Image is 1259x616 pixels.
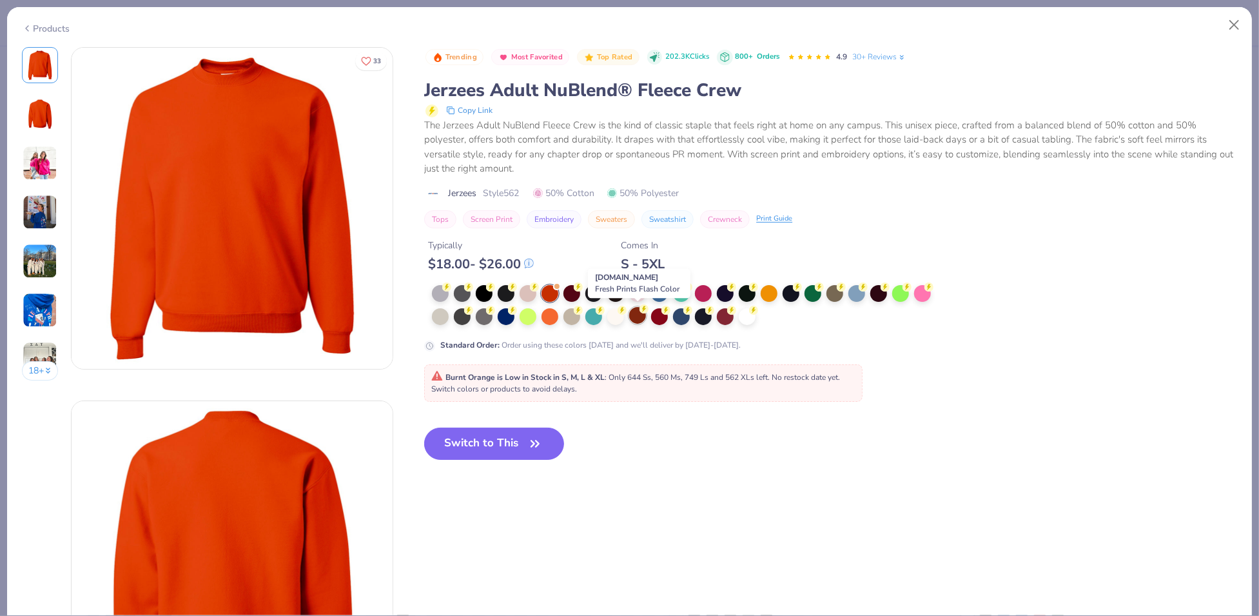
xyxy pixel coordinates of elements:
[491,49,569,66] button: Badge Button
[22,22,70,35] div: Products
[440,339,741,351] div: Order using these colors [DATE] and we'll deliver by [DATE]-[DATE].
[442,103,496,118] button: copy to clipboard
[533,186,594,200] span: 50% Cotton
[788,47,832,68] div: 4.9 Stars
[448,186,476,200] span: Jerzees
[22,361,59,381] button: 18+
[463,210,520,228] button: Screen Print
[445,54,477,61] span: Trending
[621,239,665,252] div: Comes In
[757,52,780,61] span: Orders
[588,210,635,228] button: Sweaters
[23,244,57,279] img: User generated content
[837,52,848,62] span: 4.9
[23,293,57,328] img: User generated content
[23,342,57,377] img: User generated content
[595,284,679,294] span: Fresh Prints Flash Color
[641,210,694,228] button: Sweatshirt
[527,210,581,228] button: Embroidery
[584,52,594,63] img: Top Rated sort
[577,49,639,66] button: Badge Button
[72,48,393,369] img: Front
[511,54,563,61] span: Most Favorited
[588,268,690,298] div: [DOMAIN_NAME]
[445,372,605,383] strong: Burnt Orange is Low in Stock in S, M, L & XL
[355,52,387,70] button: Like
[756,214,792,224] div: Print Guide
[607,186,679,200] span: 50% Polyester
[424,118,1237,176] div: The Jerzees Adult NuBlend Fleece Crew is the kind of classic staple that feels right at home on a...
[597,54,633,61] span: Top Rated
[24,99,55,130] img: Back
[700,210,750,228] button: Crewneck
[1222,13,1247,37] button: Close
[665,52,709,63] span: 202.3K Clicks
[428,256,534,272] div: $ 18.00 - $ 26.00
[23,146,57,181] img: User generated content
[24,50,55,81] img: Front
[424,188,442,199] img: brand logo
[431,372,840,394] span: : Only 644 Ss, 560 Ms, 749 Ls and 562 XLs left. No restock date yet. Switch colors or products to...
[424,428,564,460] button: Switch to This
[621,256,665,272] div: S - 5XL
[483,186,519,200] span: Style 562
[853,51,906,63] a: 30+ Reviews
[23,195,57,230] img: User generated content
[498,52,509,63] img: Most Favorited sort
[425,49,483,66] button: Badge Button
[428,239,534,252] div: Typically
[440,340,500,350] strong: Standard Order :
[736,52,780,63] div: 800+
[433,52,443,63] img: Trending sort
[424,78,1237,103] div: Jerzees Adult NuBlend® Fleece Crew
[424,210,456,228] button: Tops
[373,58,381,65] span: 33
